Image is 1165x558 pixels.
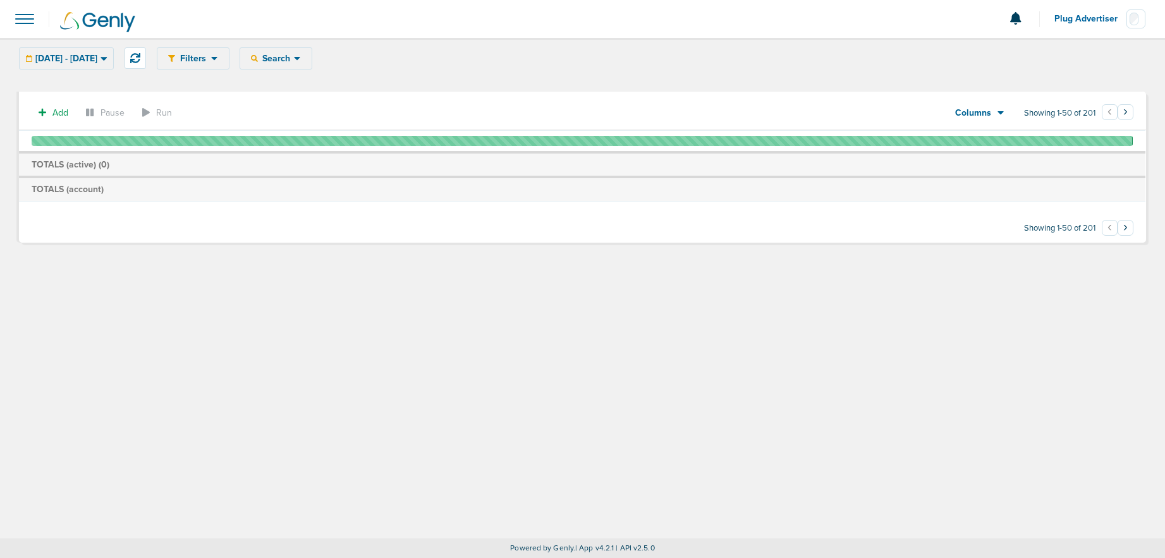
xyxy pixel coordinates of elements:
span: Showing 1-50 of 201 [1024,108,1095,119]
button: Add [32,104,75,122]
span: | API v2.5.0 [616,543,654,552]
span: Showing 1-50 of 201 [1024,223,1095,234]
span: | App v4.2.1 [575,543,614,552]
ul: Pagination [1102,222,1133,237]
span: Add [52,107,68,118]
td: TOTALS (active) ( ) [19,152,1145,178]
span: Plug Advertiser [1054,15,1126,23]
button: Go to next page [1118,220,1133,236]
ul: Pagination [1102,106,1133,121]
button: Go to next page [1118,104,1133,120]
td: TOTALS (account) [19,177,1145,201]
img: Genly [60,12,135,32]
span: 0 [101,159,107,170]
